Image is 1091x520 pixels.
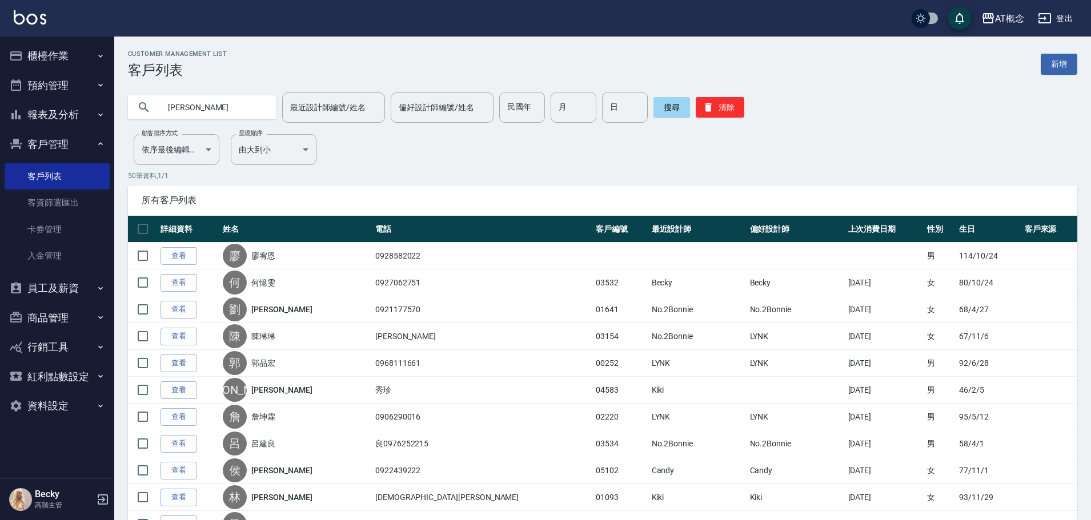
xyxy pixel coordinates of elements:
[845,484,924,511] td: [DATE]
[747,350,845,377] td: LYNK
[845,323,924,350] td: [DATE]
[1022,216,1077,243] th: 客戶來源
[231,134,316,165] div: 由大到小
[251,250,275,261] a: 廖宥恩
[161,435,197,453] a: 查看
[161,247,197,265] a: 查看
[5,100,110,130] button: 報表及分析
[372,350,593,377] td: 0968111661
[5,163,110,190] a: 客戶列表
[696,97,744,118] button: 清除
[161,328,197,345] a: 查看
[956,243,1022,269] td: 114/10/24
[845,350,924,377] td: [DATE]
[223,351,247,375] div: 郭
[161,274,197,292] a: 查看
[372,377,593,404] td: 秀珍
[161,381,197,399] a: 查看
[251,491,312,503] a: [PERSON_NAME]
[956,350,1022,377] td: 92/6/28
[372,457,593,484] td: 0922439222
[128,50,227,58] h2: Customer Management List
[372,323,593,350] td: [PERSON_NAME]
[223,324,247,348] div: 陳
[845,269,924,296] td: [DATE]
[593,296,648,323] td: 01641
[956,404,1022,430] td: 95/5/12
[924,243,956,269] td: 男
[161,462,197,479] a: 查看
[161,301,197,319] a: 查看
[161,408,197,426] a: 查看
[924,377,956,404] td: 男
[924,216,956,243] th: 性別
[9,488,32,511] img: Person
[653,97,690,118] button: 搜尋
[747,269,845,296] td: Becky
[649,269,747,296] td: Becky
[372,484,593,511] td: [DEMOGRAPHIC_DATA][PERSON_NAME]
[956,216,1022,243] th: 生日
[223,432,247,455] div: 呂
[251,411,275,422] a: 詹坤霖
[5,332,110,362] button: 行銷工具
[5,391,110,421] button: 資料設定
[948,7,971,30] button: save
[223,297,247,321] div: 劉
[924,484,956,511] td: 女
[223,405,247,429] div: 詹
[161,489,197,506] a: 查看
[956,430,1022,457] td: 58/4/1
[223,458,247,482] div: 侯
[593,377,648,404] td: 04583
[649,350,747,377] td: LYNK
[1033,8,1077,29] button: 登出
[924,457,956,484] td: 女
[251,357,275,369] a: 郭品宏
[251,438,275,449] a: 呂建良
[956,457,1022,484] td: 77/11/1
[924,350,956,377] td: 男
[251,330,275,342] a: 陳琳琳
[593,484,648,511] td: 01093
[649,323,747,350] td: No.2Bonnie
[845,296,924,323] td: [DATE]
[1041,54,1077,75] a: 新增
[747,296,845,323] td: No.2Bonnie
[160,92,267,123] input: 搜尋關鍵字
[956,269,1022,296] td: 80/10/24
[977,7,1029,30] button: AT概念
[593,404,648,430] td: 02220
[747,457,845,484] td: Candy
[128,171,1077,181] p: 50 筆資料, 1 / 1
[5,362,110,392] button: 紅利點數設定
[251,384,312,396] a: [PERSON_NAME]
[593,269,648,296] td: 03532
[14,10,46,25] img: Logo
[995,11,1024,26] div: AT概念
[956,296,1022,323] td: 68/4/27
[649,404,747,430] td: LYNK
[35,500,93,510] p: 高階主管
[649,430,747,457] td: No.2Bonnie
[5,273,110,303] button: 員工及薪資
[5,190,110,216] a: 客資篩選匯出
[223,485,247,509] div: 林
[593,323,648,350] td: 03154
[251,465,312,476] a: [PERSON_NAME]
[649,484,747,511] td: Kiki
[223,271,247,295] div: 何
[372,404,593,430] td: 0906290016
[924,269,956,296] td: 女
[5,303,110,333] button: 商品管理
[223,244,247,268] div: 廖
[239,129,263,138] label: 呈現順序
[251,304,312,315] a: [PERSON_NAME]
[5,216,110,243] a: 卡券管理
[35,489,93,500] h5: Becky
[372,216,593,243] th: 電話
[142,129,178,138] label: 顧客排序方式
[649,457,747,484] td: Candy
[593,457,648,484] td: 05102
[747,323,845,350] td: LYNK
